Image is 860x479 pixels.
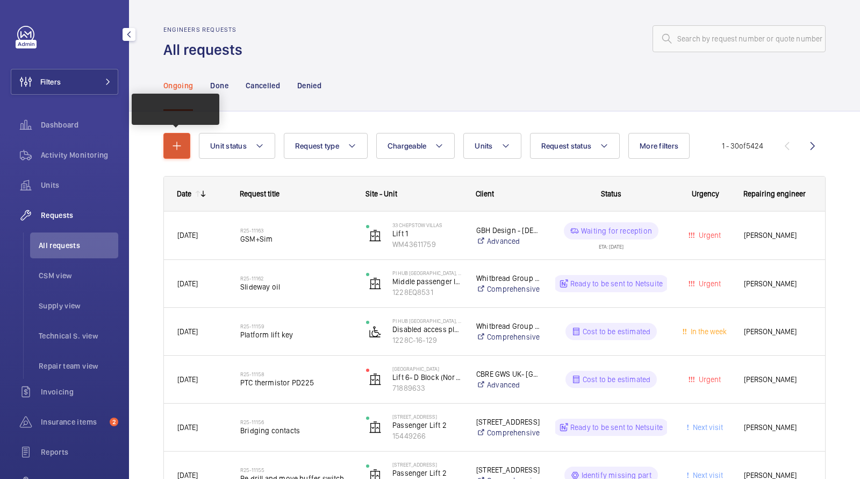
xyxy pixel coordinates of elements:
a: Comprehensive [476,427,541,438]
span: Unit status [210,142,247,150]
span: Urgent [697,375,721,384]
div: ETA: [DATE] [599,240,623,249]
p: [STREET_ADDRESS] [476,417,541,427]
p: WM43611759 [392,239,462,250]
span: Request status [541,142,592,150]
h2: R25-11158 [240,371,352,377]
span: Activity Monitoring [41,150,118,160]
button: Chargeable [376,133,455,159]
p: GBH Design - [DEMOGRAPHIC_DATA][PERSON_NAME] [476,225,541,236]
span: [PERSON_NAME] [744,278,812,290]
p: [STREET_ADDRESS] [476,464,541,475]
span: All requests [39,240,118,251]
span: Platform lift key [240,329,352,340]
p: Whitbread Group PLC [476,273,541,284]
span: [DATE] [177,231,198,240]
p: Waiting for reception [581,226,652,236]
a: Comprehensive [476,332,541,342]
span: [DATE] [177,327,198,336]
p: Cancelled [246,80,280,91]
span: GSM+Sim [240,234,352,244]
h1: All requests [163,40,249,60]
span: 1 - 30 5424 [722,142,763,150]
span: [DATE] [177,279,198,288]
img: elevator.svg [369,277,382,290]
span: [PERSON_NAME] [744,326,812,338]
p: Done [210,80,228,91]
span: Request type [295,142,339,150]
span: Filters [40,76,61,87]
p: PI Hub [GEOGRAPHIC_DATA], [GEOGRAPHIC_DATA] [392,270,462,276]
p: PI Hub [GEOGRAPHIC_DATA], [GEOGRAPHIC_DATA] [392,318,462,324]
p: [STREET_ADDRESS] [392,461,462,468]
span: [DATE] [177,423,198,432]
span: Reports [41,447,118,457]
span: Slideway oil [240,281,352,292]
a: Advanced [476,236,541,246]
button: Request type [284,133,368,159]
h2: R25-11156 [240,419,352,425]
img: elevator.svg [369,229,382,242]
button: Request status [530,133,620,159]
span: Repair team view [39,361,118,371]
h2: R25-11162 [240,275,352,281]
p: Lift 6- D Block (North) Building 108 [392,372,462,383]
div: Date [177,189,191,198]
span: [PERSON_NAME] [744,421,812,434]
span: CSM view [39,270,118,281]
span: [PERSON_NAME] [744,229,812,242]
p: 15449266 [392,431,462,441]
span: Urgency [692,189,719,198]
p: CBRE GWS UK- [GEOGRAPHIC_DATA] ([GEOGRAPHIC_DATA]) [476,369,541,379]
input: Search by request number or quote number [653,25,826,52]
p: Passenger Lift 2 [392,420,462,431]
span: [DATE] [177,375,198,384]
p: Ready to be sent to Netsuite [570,278,663,289]
button: Unit status [199,133,275,159]
p: Ongoing [163,80,193,91]
span: Urgent [697,279,721,288]
span: PTC thermistor PD225 [240,377,352,388]
span: Chargeable [388,142,427,150]
span: Supply view [39,300,118,311]
p: 1228C-16-129 [392,335,462,346]
h2: R25-11163 [240,227,352,234]
span: [PERSON_NAME] [744,374,812,386]
p: 1228EQ8531 [392,287,462,298]
span: Repairing engineer [743,189,806,198]
span: Request title [240,189,279,198]
span: Units [475,142,492,150]
p: 33 Chepstow Villas [392,222,462,228]
span: Status [601,189,621,198]
span: Technical S. view [39,330,118,341]
button: Filters [11,69,118,95]
p: Denied [297,80,321,91]
p: [GEOGRAPHIC_DATA] [392,365,462,372]
span: Bridging contacts [240,425,352,436]
span: of [739,142,746,150]
span: Next visit [691,423,723,432]
span: Insurance items [41,417,105,427]
a: Advanced [476,379,541,390]
span: More filters [640,142,678,150]
span: Site - Unit [365,189,397,198]
span: Invoicing [41,386,118,397]
p: Lift 1 [392,228,462,239]
span: Units [41,180,118,191]
img: elevator.svg [369,373,382,386]
span: 2 [110,418,118,426]
p: Middle passenger lift [392,276,462,287]
img: elevator.svg [369,421,382,434]
p: Whitbread Group PLC [476,321,541,332]
button: Units [463,133,521,159]
img: platform_lift.svg [369,325,382,338]
a: Comprehensive [476,284,541,294]
p: [STREET_ADDRESS] [392,413,462,420]
span: Urgent [697,231,721,240]
p: Cost to be estimated [583,374,651,385]
span: In the week [689,327,727,336]
p: 71889633 [392,383,462,393]
span: Dashboard [41,119,118,130]
span: Requests [41,210,118,221]
span: Client [476,189,494,198]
